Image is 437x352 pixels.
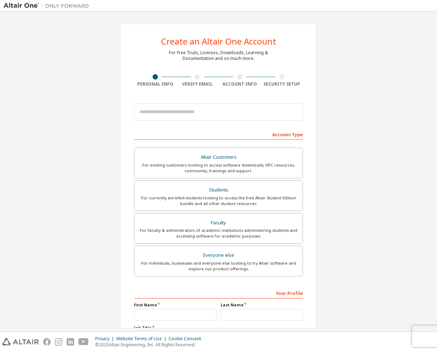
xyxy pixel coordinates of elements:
div: Faculty [139,218,298,228]
div: Personal Info [134,81,176,87]
div: Security Setup [261,81,303,87]
img: linkedin.svg [67,338,74,346]
div: Account Info [218,81,261,87]
img: Altair One [4,2,93,9]
div: Cookie Consent [169,336,205,342]
div: Your Profile [134,287,303,299]
p: © 2025 Altair Engineering, Inc. All Rights Reserved. [95,342,205,348]
div: Create an Altair One Account [161,37,276,46]
div: Website Terms of Use [116,336,169,342]
img: facebook.svg [43,338,51,346]
div: For faculty & administrators of academic institutions administering students and accessing softwa... [139,228,298,239]
label: Job Title [134,325,303,331]
img: instagram.svg [55,338,62,346]
div: For individuals, businesses and everyone else looking to try Altair software and explore our prod... [139,260,298,272]
img: youtube.svg [78,338,89,346]
div: Verify Email [176,81,219,87]
div: Students [139,185,298,195]
img: altair_logo.svg [2,338,39,346]
div: Everyone else [139,250,298,260]
label: First Name [134,302,216,308]
div: For currently enrolled students looking to access the free Altair Student Edition bundle and all ... [139,195,298,206]
div: Privacy [95,336,116,342]
div: For existing customers looking to access software downloads, HPC resources, community, trainings ... [139,162,298,174]
label: Last Name [221,302,303,308]
div: Altair Customers [139,152,298,162]
div: Account Type [134,128,303,140]
div: For Free Trials, Licenses, Downloads, Learning & Documentation and so much more. [169,50,268,61]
